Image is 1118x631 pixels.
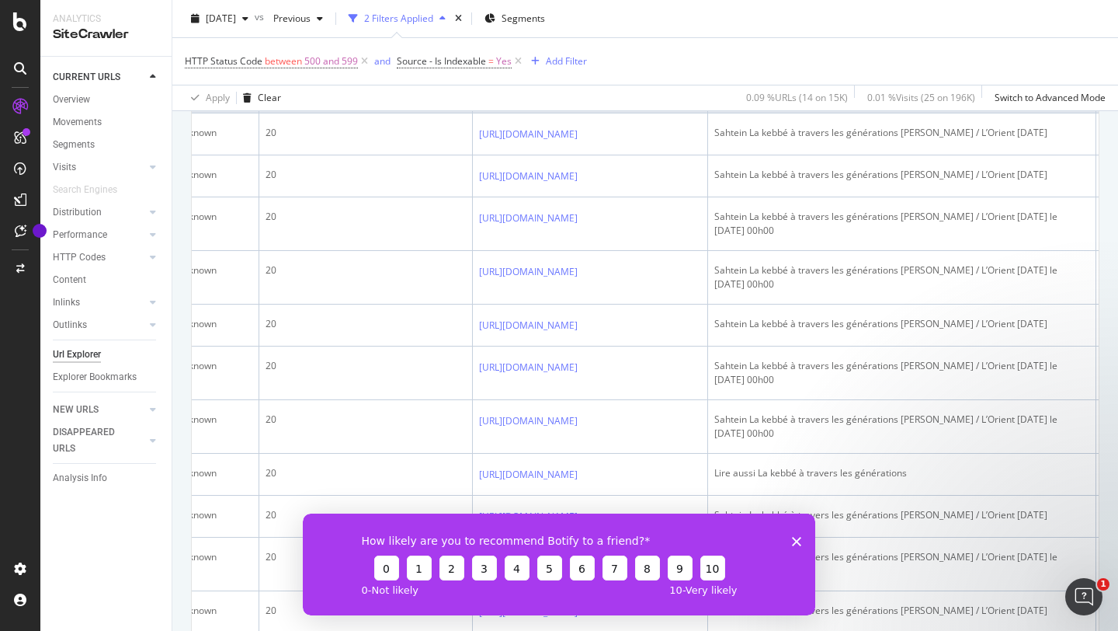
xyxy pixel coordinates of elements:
div: unknown [178,210,252,224]
a: Search Engines [53,182,133,198]
div: Sahtein La kebbé à travers les générations [PERSON_NAME] / L’Orient [DATE] [714,508,1089,522]
div: Sahtein La kebbé à travers les générations [PERSON_NAME] / L’Orient [DATE] le [DATE] 00h00 [714,359,1089,387]
div: unknown [178,168,252,182]
a: [URL][DOMAIN_NAME] [479,467,578,483]
div: times [452,11,465,26]
span: 1 [1097,578,1109,591]
span: HTTP Status Code [185,54,262,68]
a: [URL][DOMAIN_NAME] [479,264,578,280]
div: Inlinks [53,295,80,311]
div: Lire aussi La kebbé à travers les générations [714,466,1089,480]
div: Sahtein La kebbé à travers les générations [PERSON_NAME] / L’Orient [DATE] le [DATE] 00h00 [714,210,1089,238]
div: HTTP Codes [53,249,106,266]
div: Sahtein La kebbé à travers les générations [PERSON_NAME] / L’Orient [DATE] [714,317,1089,331]
a: Content [53,272,161,288]
a: Distribution [53,204,145,221]
div: 20 [266,604,466,618]
a: [URL][DOMAIN_NAME] [479,413,578,429]
button: 2 Filters Applied [342,6,452,31]
span: = [488,54,494,68]
a: Overview [53,92,161,108]
button: Segments [478,6,551,31]
div: DISAPPEARED URLS [53,424,131,457]
a: Movements [53,114,161,131]
span: vs [255,10,267,23]
div: unknown [178,263,252,277]
div: Sahtein La kebbé à travers les générations [PERSON_NAME] / L’Orient [DATE] le [DATE] 00h00 [714,263,1089,291]
a: Url Explorer [53,347,161,363]
span: Segments [502,12,545,25]
button: [DATE] [185,6,255,31]
a: Segments [53,137,161,153]
div: Overview [53,92,90,108]
div: Sahtein La kebbé à travers les générations [PERSON_NAME] / L’Orient [DATE] [714,168,1089,182]
div: Content [53,272,86,288]
div: NEW URLS [53,402,99,418]
div: 0.01 % Visits ( 25 on 196K ) [867,91,975,104]
div: Clear [258,91,281,104]
div: 20 [266,317,466,331]
a: NEW URLS [53,402,145,418]
div: Switch to Advanced Mode [995,91,1106,104]
a: Visits [53,159,145,176]
div: 20 [266,508,466,522]
span: Source - Is Indexable [397,54,486,68]
button: Add Filter [525,52,587,71]
button: and [374,54,391,68]
button: Clear [237,85,281,110]
a: Performance [53,227,145,243]
span: 2025 Sep. 30th [206,12,236,25]
div: Distribution [53,204,102,221]
div: 2 Filters Applied [364,12,433,25]
a: [URL][DOMAIN_NAME] [479,127,578,142]
div: unknown [178,126,252,140]
div: Analytics [53,12,159,26]
div: unknown [178,604,252,618]
div: 20 [266,168,466,182]
div: 0.09 % URLs ( 14 on 15K ) [746,91,848,104]
div: Search Engines [53,182,117,198]
a: [URL][DOMAIN_NAME] [479,211,578,226]
a: [URL][DOMAIN_NAME] [479,360,578,375]
iframe: Intercom live chat [1065,578,1102,615]
div: Movements [53,114,102,131]
div: 20 [266,413,466,427]
span: between [265,54,302,68]
span: Previous [267,12,311,25]
div: unknown [178,550,252,564]
button: Switch to Advanced Mode [988,85,1106,110]
a: [URL][DOMAIN_NAME] [479,509,578,525]
div: Tooltip anchor [33,224,47,238]
div: Segments [53,137,95,153]
a: Explorer Bookmarks [53,369,161,385]
div: Sahtein La kebbé à travers les générations [PERSON_NAME] / L’Orient [DATE] le [DATE] 00h00 [714,413,1089,441]
div: Add Filter [546,54,587,68]
div: 20 [266,359,466,373]
span: Yes [496,51,512,72]
div: 20 [266,466,466,480]
div: unknown [178,359,252,373]
div: unknown [178,413,252,427]
button: Previous [267,6,329,31]
div: Url Explorer [53,347,101,363]
div: unknown [178,508,252,522]
div: Performance [53,227,107,243]
a: HTTP Codes [53,249,145,266]
a: DISAPPEARED URLS [53,424,145,457]
div: Apply [206,91,230,104]
div: 20 [266,126,466,140]
a: Analysis Info [53,470,161,486]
